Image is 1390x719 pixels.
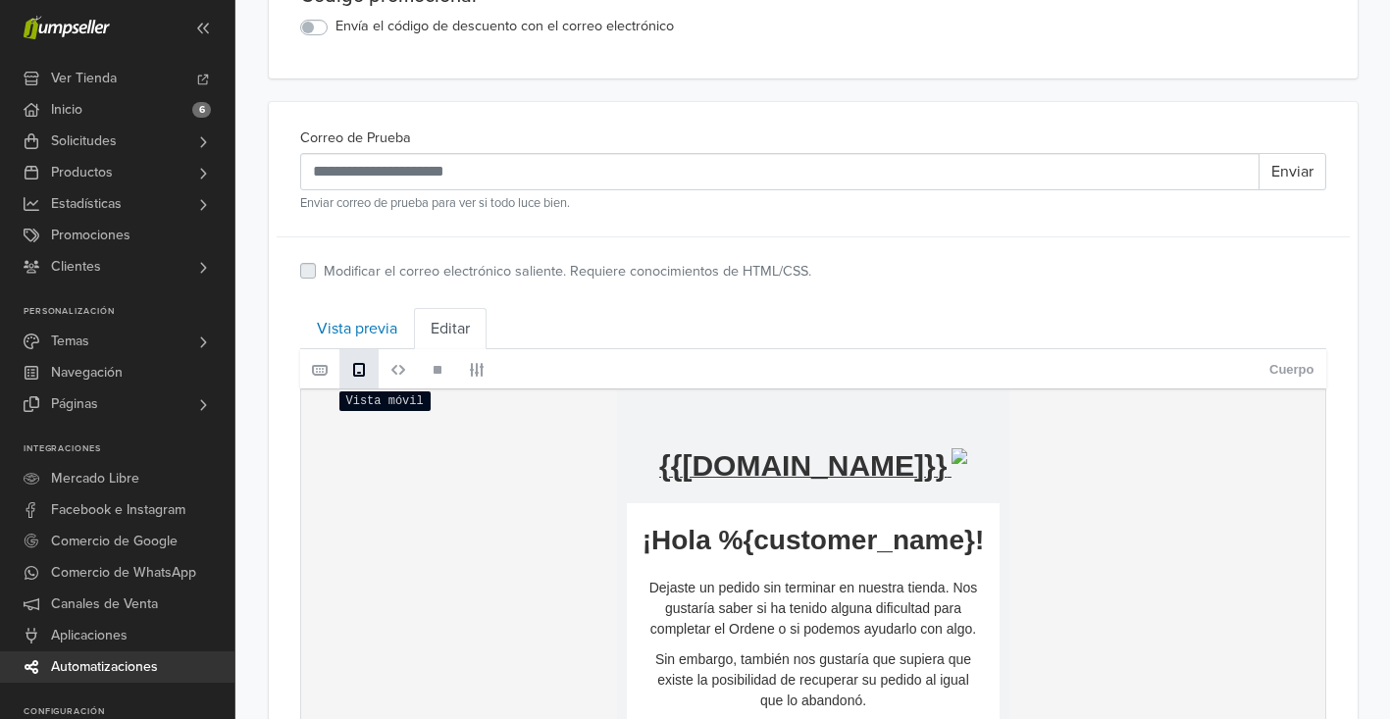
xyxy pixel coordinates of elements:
button: Enviar [1259,153,1326,190]
span: Páginas [51,388,98,420]
span: Ver Tienda [51,63,117,94]
span: Solicitudes [51,126,117,157]
span: 6 [192,102,211,118]
span: Inicio [51,94,82,126]
a: {{[DOMAIN_NAME]}} [42,73,350,89]
re-text: {{[DOMAIN_NAME]}} [42,60,330,92]
span: Comercio de Google [51,526,178,557]
span: Productos [51,157,113,188]
p: Pedido: #%{order_id} [29,590,363,609]
p: Integraciones [24,443,234,455]
p: Colocado en: %{order_date} [29,609,363,629]
p: Artículos pedidos [39,692,353,711]
label: Envía el código de descuento con el correo electrónico [335,16,674,37]
p: Dejaste un pedido sin terminar en nuestra tienda. Nos gustaría saber si ha tenido alguna dificult... [29,188,363,250]
strong: %{promotion_code} [187,445,318,461]
span: Comercio de WhatsApp [51,557,196,589]
p: (Disponible en %{promotion_begins_at}) [41,474,351,491]
span: Mercado Libre [51,463,139,494]
label: Correo de Prueba [300,128,411,149]
span: Vista móvil [339,391,431,411]
span: Temas [51,326,89,357]
p: ¡Hola %{customer_name}! [10,133,383,169]
a: Editar [414,308,487,349]
a: Cuerpo [1269,349,1314,389]
input: Nombre de usuario del destinatario [300,153,1260,190]
a: Vista previa [300,308,414,349]
a: Orden de finalización [71,519,323,560]
small: Enviar correo de prueba para ver si todo luce bien. [300,194,1326,213]
span: Aplicaciones [51,620,128,651]
span: Canales de Venta [51,589,158,620]
span: Clientes [51,251,101,282]
span: Promociones [51,220,130,251]
span: Navegación [51,357,123,388]
label: Modificar el correo electrónico saliente. Requiere conocimientos de HTML/CSS. [324,261,811,282]
p: Personalización [24,306,234,318]
p: Sin embargo, también nos gustaría que supiera que existe la posibilidad de recuperar su pedido al... [29,260,363,322]
font: Utilice este cupón: [75,445,317,461]
strong: {{order_status}} [253,632,358,647]
span: Facebook e Instagram [51,494,185,526]
p: Configuración [24,706,234,718]
span: Estadísticas [51,188,122,220]
span: Automatizaciones [51,651,158,683]
img: %7B%7B%20store.logo%20%7D%7D [335,59,350,75]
